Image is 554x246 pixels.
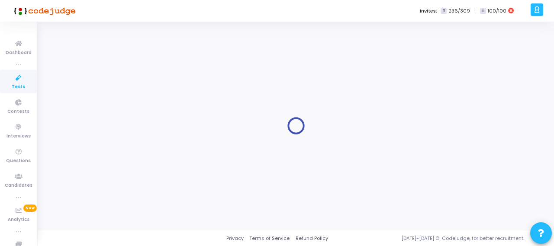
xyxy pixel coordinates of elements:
[474,6,476,15] span: |
[8,216,29,224] span: Analytics
[480,8,486,14] span: I
[7,108,29,115] span: Contests
[23,204,37,212] span: New
[11,2,76,19] img: logo
[296,235,328,242] a: Refund Policy
[448,7,470,15] span: 236/309
[226,235,244,242] a: Privacy
[420,7,437,15] label: Invites:
[6,157,31,165] span: Questions
[5,182,32,189] span: Candidates
[328,235,543,242] div: [DATE]-[DATE] © Codejudge, for better recruitment.
[249,235,290,242] a: Terms of Service
[6,49,32,57] span: Dashboard
[488,7,506,15] span: 100/100
[6,133,31,140] span: Interviews
[12,83,25,91] span: Tests
[441,8,446,14] span: T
